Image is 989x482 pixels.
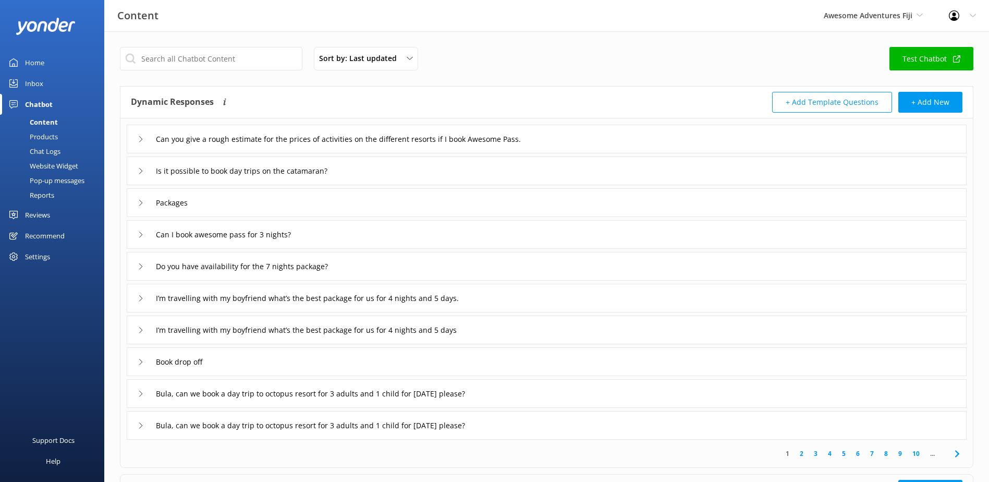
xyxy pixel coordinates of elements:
[6,144,60,159] div: Chat Logs
[907,449,925,459] a: 10
[25,204,50,225] div: Reviews
[6,159,104,173] a: Website Widget
[25,94,53,115] div: Chatbot
[6,159,78,173] div: Website Widget
[809,449,823,459] a: 3
[25,225,65,246] div: Recommend
[6,129,58,144] div: Products
[319,53,403,64] span: Sort by: Last updated
[851,449,865,459] a: 6
[780,449,795,459] a: 1
[837,449,851,459] a: 5
[6,173,104,188] a: Pop-up messages
[795,449,809,459] a: 2
[117,7,158,24] h3: Content
[865,449,879,459] a: 7
[46,451,60,472] div: Help
[823,449,837,459] a: 4
[6,144,104,159] a: Chat Logs
[824,10,912,20] span: Awesome Adventures Fiji
[16,18,76,35] img: yonder-white-logo.png
[6,115,58,129] div: Content
[32,430,75,451] div: Support Docs
[898,92,962,113] button: + Add New
[25,52,44,73] div: Home
[6,188,104,202] a: Reports
[893,449,907,459] a: 9
[131,92,214,113] h4: Dynamic Responses
[25,73,43,94] div: Inbox
[772,92,892,113] button: + Add Template Questions
[6,188,54,202] div: Reports
[889,47,973,70] a: Test Chatbot
[6,129,104,144] a: Products
[879,449,893,459] a: 8
[925,449,940,459] span: ...
[6,173,84,188] div: Pop-up messages
[6,115,104,129] a: Content
[120,47,302,70] input: Search all Chatbot Content
[25,246,50,267] div: Settings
